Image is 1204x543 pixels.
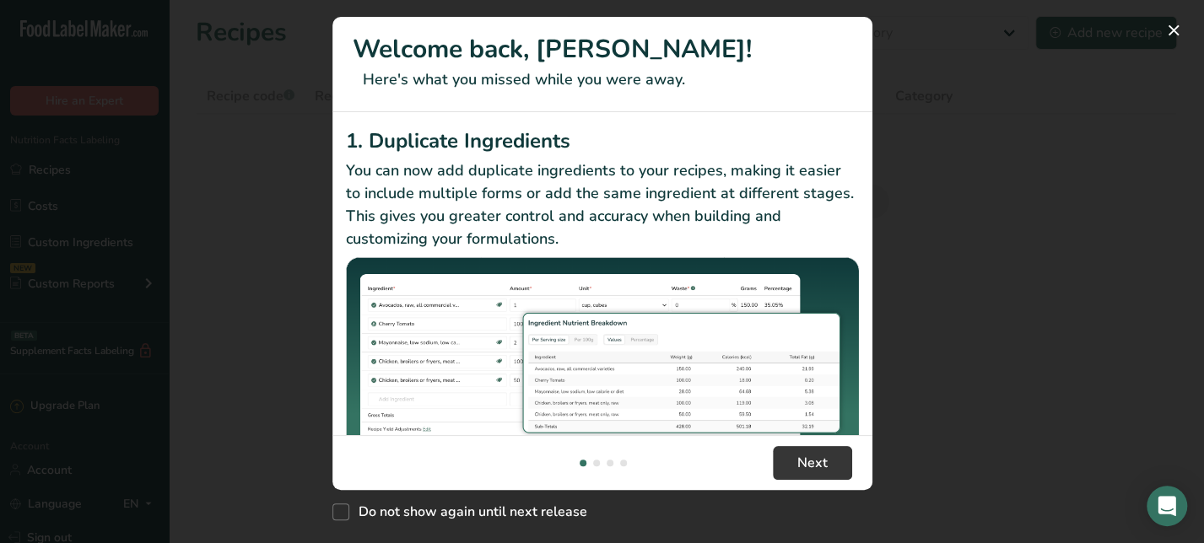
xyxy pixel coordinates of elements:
[1147,486,1187,526] div: Open Intercom Messenger
[797,453,828,473] span: Next
[353,30,852,68] h1: Welcome back, [PERSON_NAME]!
[353,68,852,91] p: Here's what you missed while you were away.
[346,159,859,250] p: You can now add duplicate ingredients to your recipes, making it easier to include multiple forms...
[346,257,859,449] img: Duplicate Ingredients
[773,446,852,480] button: Next
[349,503,587,520] span: Do not show again until next release
[346,126,859,156] h2: 1. Duplicate Ingredients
